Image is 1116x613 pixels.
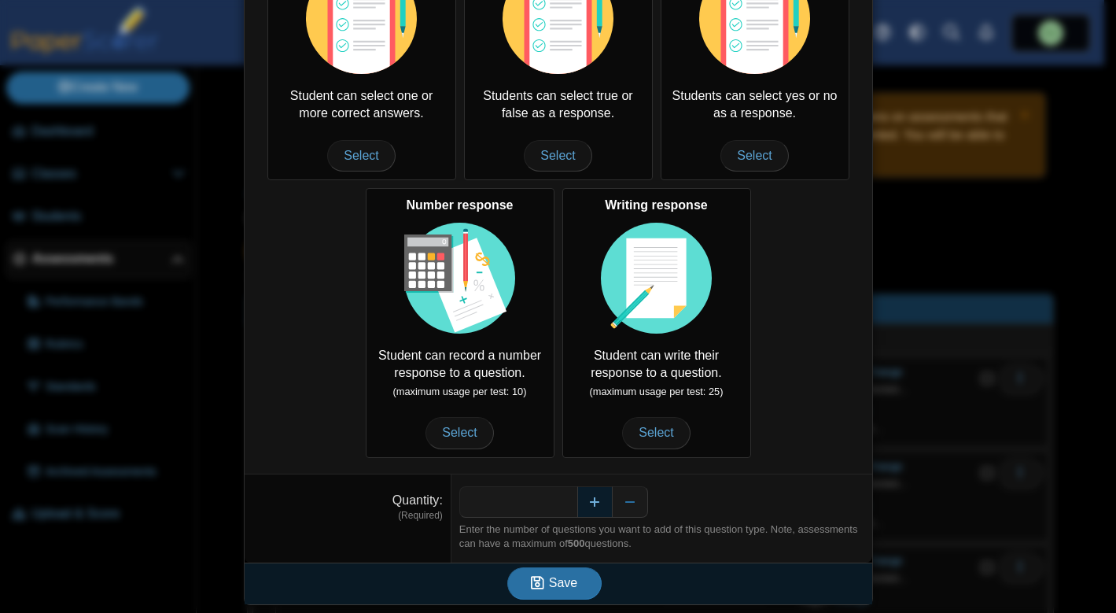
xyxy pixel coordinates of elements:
span: Select [524,140,591,172]
span: Select [720,140,788,172]
small: (maximum usage per test: 25) [590,386,724,397]
button: Increase [577,486,613,518]
img: item-type-number-response.svg [404,223,516,334]
small: (maximum usage per test: 10) [393,386,527,397]
div: Student can record a number response to a question. [366,188,554,457]
span: Select [622,417,690,449]
label: Quantity [392,493,443,507]
img: item-type-writing-response.svg [601,223,713,334]
span: Save [549,576,577,589]
span: Select [327,140,395,172]
b: Number response [406,198,513,212]
button: Save [507,567,602,599]
b: Writing response [605,198,707,212]
dfn: (Required) [252,509,443,523]
span: Select [425,417,493,449]
div: Student can write their response to a question. [562,188,751,457]
div: Enter the number of questions you want to add of this question type. Note, assessments can have a... [459,523,864,551]
button: Decrease [613,486,648,518]
b: 500 [568,537,585,549]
